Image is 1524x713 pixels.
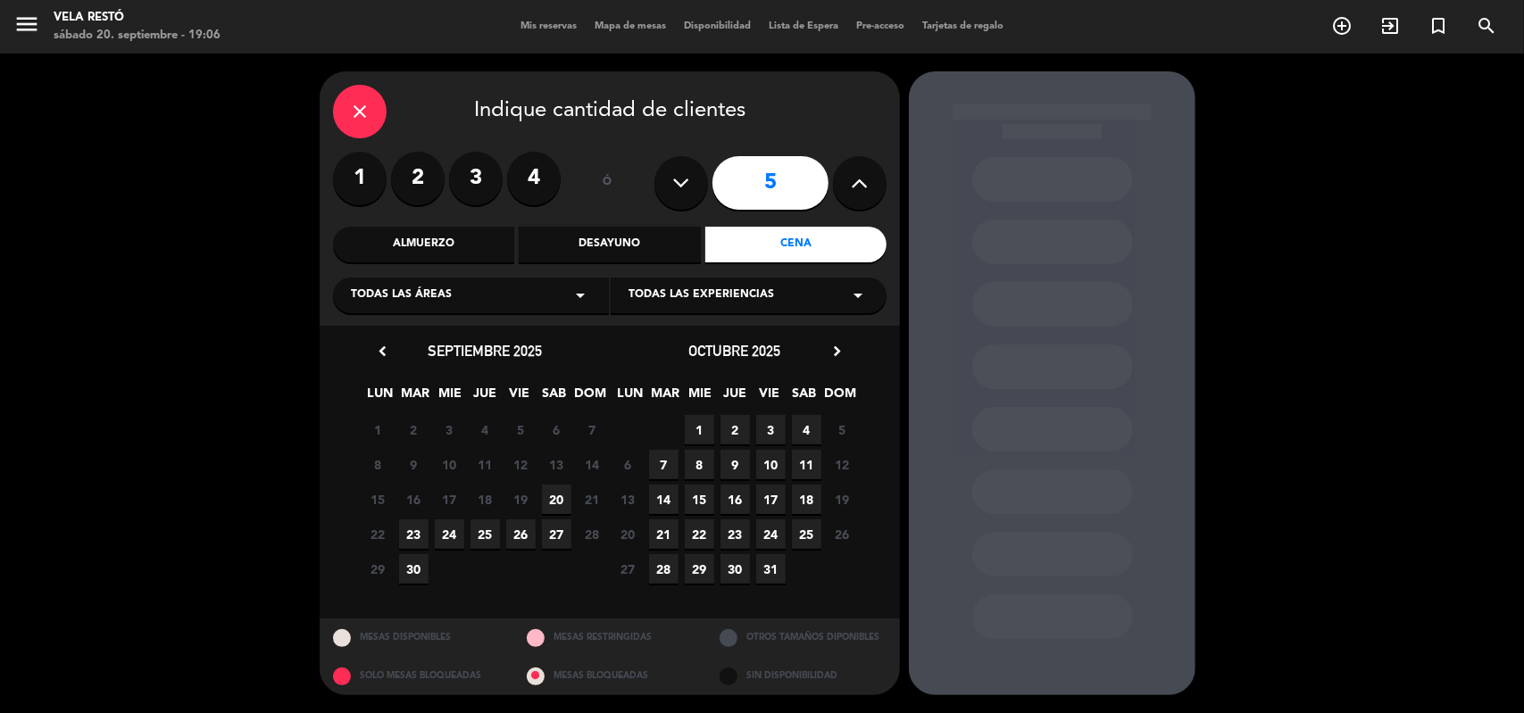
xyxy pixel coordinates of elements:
[575,383,604,412] span: DOM
[449,152,503,205] label: 3
[519,227,700,262] div: Desayuno
[760,21,847,31] span: Lista de Espera
[847,285,869,306] i: arrow_drop_down
[542,485,571,514] span: 20
[686,383,715,412] span: MIE
[578,519,607,549] span: 28
[586,21,675,31] span: Mapa de mesas
[363,519,393,549] span: 22
[399,450,429,479] span: 9
[399,554,429,584] span: 30
[790,383,820,412] span: SAB
[756,485,786,514] span: 17
[540,383,570,412] span: SAB
[756,450,786,479] span: 10
[506,485,536,514] span: 19
[706,618,900,657] div: OTROS TAMAÑOS DIPONIBLES
[435,415,464,444] span: 3
[363,554,393,584] span: 29
[828,415,857,444] span: 5
[613,485,643,514] span: 13
[399,415,429,444] span: 2
[613,554,643,584] span: 27
[649,554,679,584] span: 28
[720,485,750,514] span: 16
[685,415,714,444] span: 1
[363,415,393,444] span: 1
[825,383,854,412] span: DOM
[428,342,542,360] span: septiembre 2025
[828,342,846,361] i: chevron_right
[689,342,781,360] span: octubre 2025
[513,618,707,657] div: MESAS RESTRINGIDAS
[506,519,536,549] span: 26
[505,383,535,412] span: VIE
[471,485,500,514] span: 18
[756,519,786,549] span: 24
[1476,15,1497,37] i: search
[705,227,887,262] div: Cena
[578,415,607,444] span: 7
[363,450,393,479] span: 8
[506,415,536,444] span: 5
[792,485,821,514] span: 18
[333,227,514,262] div: Almuerzo
[756,415,786,444] span: 3
[1331,15,1353,37] i: add_circle_outline
[675,21,760,31] span: Disponibilidad
[913,21,1012,31] span: Tarjetas de regalo
[54,27,221,45] div: sábado 20. septiembre - 19:06
[13,11,40,44] button: menu
[320,657,513,695] div: SOLO MESAS BLOQUEADAS
[363,485,393,514] span: 15
[578,485,607,514] span: 21
[792,519,821,549] span: 25
[685,519,714,549] span: 22
[578,450,607,479] span: 14
[471,383,500,412] span: JUE
[685,554,714,584] span: 29
[720,519,750,549] span: 23
[720,450,750,479] span: 9
[720,554,750,584] span: 30
[512,21,586,31] span: Mis reservas
[471,415,500,444] span: 4
[542,519,571,549] span: 27
[649,450,679,479] span: 7
[399,485,429,514] span: 16
[706,657,900,695] div: SIN DISPONIBILIDAD
[435,485,464,514] span: 17
[613,519,643,549] span: 20
[366,383,396,412] span: LUN
[792,415,821,444] span: 4
[828,485,857,514] span: 19
[649,519,679,549] span: 21
[570,285,591,306] i: arrow_drop_down
[507,152,561,205] label: 4
[391,152,445,205] label: 2
[685,450,714,479] span: 8
[629,286,774,304] span: Todas las experiencias
[792,450,821,479] span: 11
[471,450,500,479] span: 11
[13,11,40,37] i: menu
[435,519,464,549] span: 24
[471,519,500,549] span: 25
[720,383,750,412] span: JUE
[506,450,536,479] span: 12
[847,21,913,31] span: Pre-acceso
[685,485,714,514] span: 15
[54,9,221,27] div: Vela Restó
[613,450,643,479] span: 6
[649,485,679,514] span: 14
[616,383,645,412] span: LUN
[399,519,429,549] span: 23
[651,383,680,412] span: MAR
[435,450,464,479] span: 10
[373,342,392,361] i: chevron_left
[1428,15,1449,37] i: turned_in_not
[1379,15,1401,37] i: exit_to_app
[513,657,707,695] div: MESAS BLOQUEADAS
[828,519,857,549] span: 26
[720,415,750,444] span: 2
